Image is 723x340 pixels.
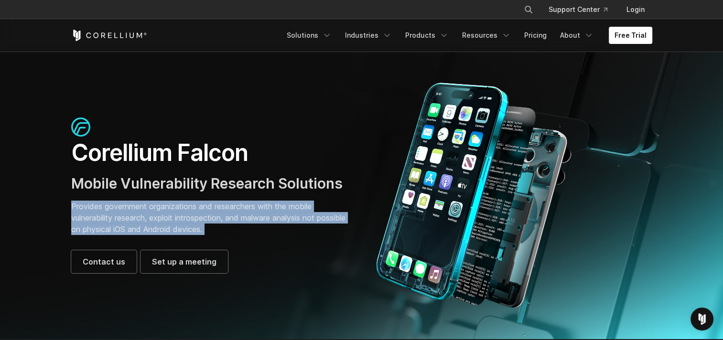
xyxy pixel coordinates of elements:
div: Navigation Menu [281,27,652,44]
a: Set up a meeting [140,250,228,273]
p: Provides government organizations and researchers with the mobile vulnerability research, exploit... [71,201,352,235]
h1: Corellium Falcon [71,138,352,167]
a: Solutions [281,27,337,44]
button: Search [520,1,537,18]
a: Resources [456,27,517,44]
a: Products [399,27,454,44]
span: Contact us [83,256,125,267]
a: Industries [339,27,398,44]
a: About [554,27,599,44]
span: Mobile Vulnerability Research Solutions [71,175,343,192]
a: Free Trial [609,27,652,44]
span: Set up a meeting [152,256,216,267]
a: Pricing [518,27,552,44]
a: Corellium Home [71,30,147,41]
a: Support Center [541,1,615,18]
a: Login [619,1,652,18]
a: Contact us [71,250,137,273]
div: Navigation Menu [512,1,652,18]
div: Open Intercom Messenger [691,308,713,330]
img: Corellium_Falcon Hero 1 [371,82,577,308]
img: falcon-icon [71,117,90,137]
